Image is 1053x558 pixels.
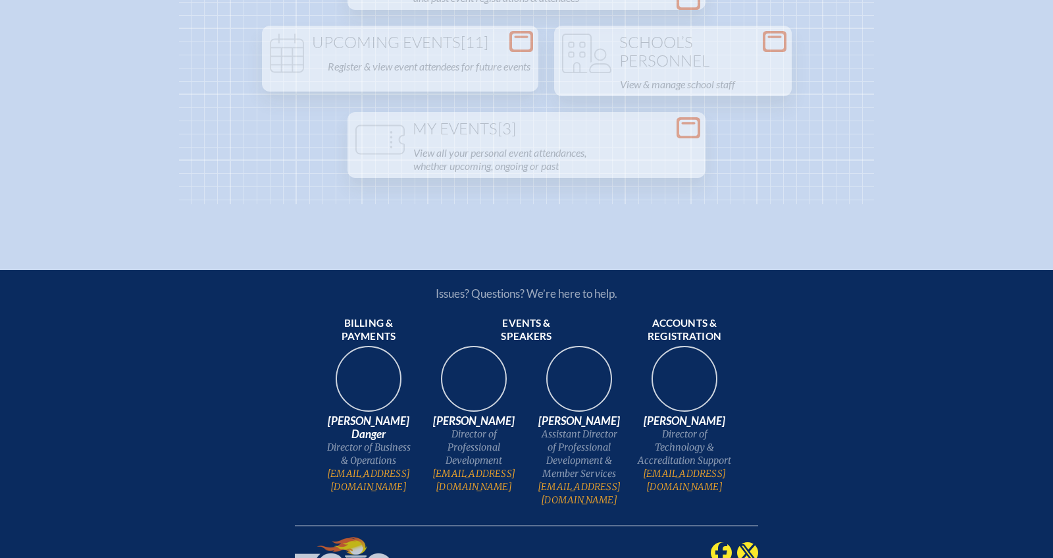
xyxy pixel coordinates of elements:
h1: Upcoming Events [267,34,533,52]
p: View & manage school staff [620,75,784,94]
a: [EMAIL_ADDRESS][DOMAIN_NAME] [637,467,732,493]
a: FCIS @ Facebook (FloridaCouncilofIndependentSchools) [711,545,732,557]
span: Events & speakers [479,317,574,343]
a: [EMAIL_ADDRESS][DOMAIN_NAME] [532,480,627,507]
span: Director of Business & Operations [321,441,416,467]
span: Director of Professional Development [426,428,521,467]
span: [11] [461,32,488,52]
p: View all your personal event attendances, whether upcoming, ongoing or past [413,144,698,175]
img: 9c64f3fb-7776-47f4-83d7-46a341952595 [326,343,411,427]
span: [3] [498,119,516,138]
p: Issues? Questions? We’re here to help. [295,287,758,300]
span: [PERSON_NAME] Danger [321,414,416,441]
h1: School’s Personnel [559,34,786,70]
span: [PERSON_NAME] [637,414,732,428]
img: b1ee34a6-5a78-4519-85b2-7190c4823173 [642,343,727,427]
span: Assistant Director of Professional Development & Member Services [532,428,627,480]
span: Director of Technology & Accreditation Support [637,428,732,467]
span: Billing & payments [321,317,416,343]
span: [PERSON_NAME] [426,414,521,428]
h1: My Events [353,120,700,138]
span: Accounts & registration [637,317,732,343]
a: [EMAIL_ADDRESS][DOMAIN_NAME] [426,467,521,493]
a: [EMAIL_ADDRESS][DOMAIN_NAME] [321,467,416,493]
span: [PERSON_NAME] [532,414,627,428]
p: Register & view event attendees for future events [328,57,530,76]
img: 94e3d245-ca72-49ea-9844-ae84f6d33c0f [432,343,516,427]
img: 545ba9c4-c691-43d5-86fb-b0a622cbeb82 [537,343,621,427]
a: FCIS @ Twitter (@FCISNews) [737,545,758,557]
